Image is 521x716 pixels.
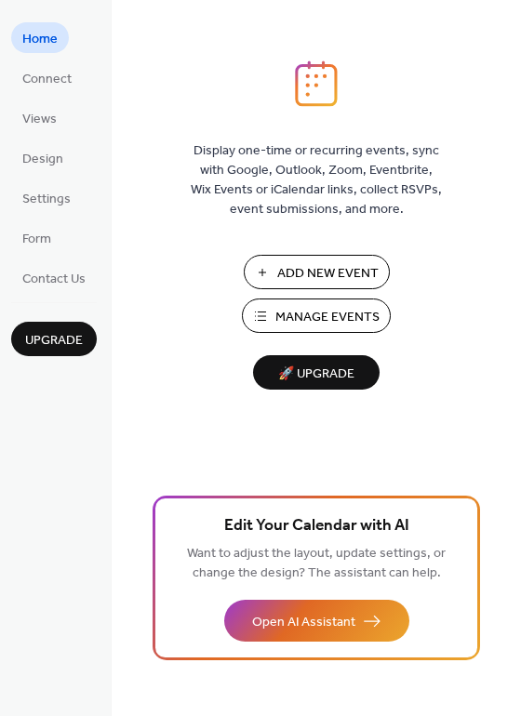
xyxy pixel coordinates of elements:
[22,30,58,49] span: Home
[11,222,62,253] a: Form
[191,141,442,219] span: Display one-time or recurring events, sync with Google, Outlook, Zoom, Eventbrite, Wix Events or ...
[22,230,51,249] span: Form
[242,298,391,333] button: Manage Events
[11,102,68,133] a: Views
[253,355,380,390] button: 🚀 Upgrade
[22,110,57,129] span: Views
[22,150,63,169] span: Design
[22,190,71,209] span: Settings
[22,270,86,289] span: Contact Us
[22,70,72,89] span: Connect
[11,142,74,173] a: Design
[11,322,97,356] button: Upgrade
[11,22,69,53] a: Home
[275,308,380,327] span: Manage Events
[11,262,97,293] a: Contact Us
[25,331,83,351] span: Upgrade
[264,362,368,387] span: 🚀 Upgrade
[224,600,409,642] button: Open AI Assistant
[252,613,355,632] span: Open AI Assistant
[295,60,338,107] img: logo_icon.svg
[224,513,409,539] span: Edit Your Calendar with AI
[187,541,446,586] span: Want to adjust the layout, update settings, or change the design? The assistant can help.
[244,255,390,289] button: Add New Event
[11,182,82,213] a: Settings
[11,62,83,93] a: Connect
[277,264,379,284] span: Add New Event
